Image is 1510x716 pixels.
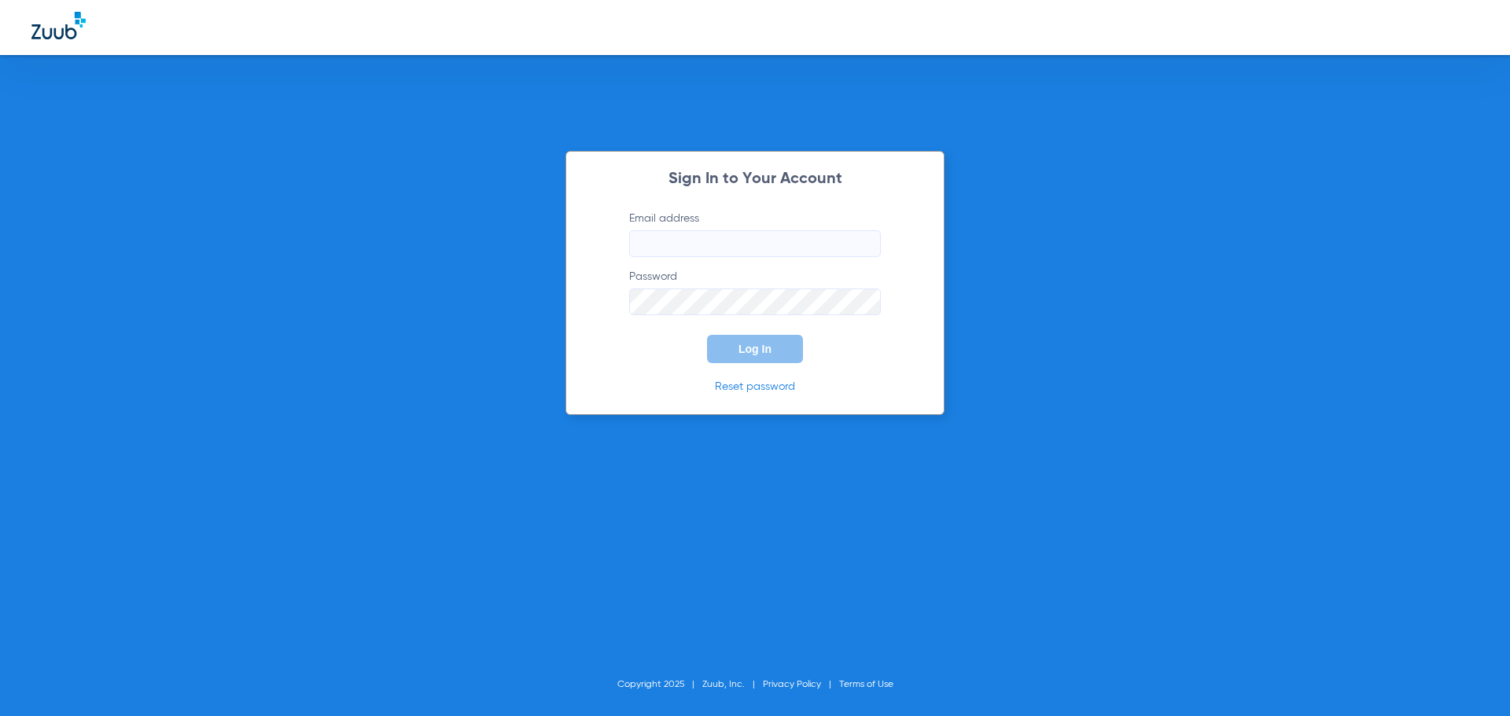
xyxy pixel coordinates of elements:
input: Email address [629,230,881,257]
li: Zuub, Inc. [702,677,763,692]
button: Log In [707,335,803,363]
a: Terms of Use [839,680,893,689]
span: Log In [738,343,772,355]
label: Email address [629,211,881,257]
li: Copyright 2025 [617,677,702,692]
h2: Sign In to Your Account [606,171,904,187]
a: Reset password [715,381,795,392]
input: Password [629,288,881,315]
a: Privacy Policy [763,680,821,689]
label: Password [629,269,881,315]
img: Zuub Logo [31,12,86,39]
